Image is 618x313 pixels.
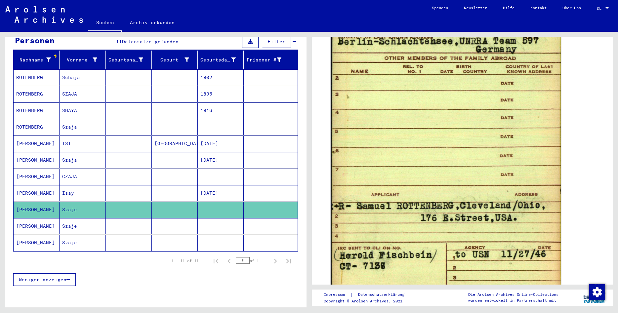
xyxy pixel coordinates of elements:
mat-cell: ROTENBERG [14,86,60,102]
div: 1 – 11 of 11 [171,258,199,264]
mat-cell: Szaje [60,218,105,234]
mat-cell: ROTENBERG [14,119,60,135]
div: Prisoner # [246,55,289,65]
div: of 1 [236,257,269,264]
div: Vorname [62,57,97,63]
mat-cell: [DATE] [198,136,244,152]
mat-cell: Szaja [60,152,105,168]
mat-header-cell: Geburtsname [106,51,152,69]
mat-cell: [DATE] [198,152,244,168]
div: Geburt‏ [154,57,189,63]
a: Impressum [324,291,350,298]
mat-cell: 1895 [198,86,244,102]
mat-header-cell: Vorname [60,51,105,69]
p: Copyright © Arolsen Archives, 2021 [324,298,412,304]
div: Vorname [62,55,105,65]
button: Next page [269,254,282,267]
mat-cell: [PERSON_NAME] [14,169,60,185]
div: Nachname [16,57,51,63]
mat-cell: [GEOGRAPHIC_DATA] [152,136,198,152]
mat-cell: Szaje [60,202,105,218]
span: Weniger anzeigen [19,277,66,283]
mat-cell: [PERSON_NAME] [14,185,60,201]
div: Geburtsdatum [200,55,244,65]
div: Nachname [16,55,59,65]
button: Weniger anzeigen [13,273,76,286]
mat-cell: [PERSON_NAME] [14,152,60,168]
mat-cell: [PERSON_NAME] [14,202,60,218]
button: First page [209,254,223,267]
div: Geburtsname [108,57,143,63]
mat-header-cell: Prisoner # [244,51,297,69]
mat-cell: ROTENBERG [14,69,60,86]
div: Geburtsname [108,55,151,65]
mat-cell: [DATE] [198,185,244,201]
mat-cell: CZAJA [60,169,105,185]
p: wurden entwickelt in Partnerschaft mit [468,297,558,303]
img: yv_logo.png [582,289,607,306]
span: 11 [116,39,122,45]
a: Archiv erkunden [122,15,183,30]
mat-cell: SHAYA [60,102,105,119]
mat-cell: 1902 [198,69,244,86]
mat-cell: [PERSON_NAME] [14,136,60,152]
span: Datensätze gefunden [122,39,179,45]
div: Prisoner # [246,57,281,63]
mat-cell: SZAJA [60,86,105,102]
img: Zustimmung ändern [589,284,605,300]
a: Datenschutzerklärung [353,291,412,298]
button: Previous page [223,254,236,267]
img: Arolsen_neg.svg [5,6,83,23]
mat-cell: Szaje [60,235,105,251]
mat-cell: [PERSON_NAME] [14,218,60,234]
mat-cell: [PERSON_NAME] [14,235,60,251]
div: Geburt‏ [154,55,197,65]
a: Suchen [88,15,122,32]
span: DE [597,6,604,11]
mat-header-cell: Geburtsdatum [198,51,244,69]
span: Filter [268,39,285,45]
mat-cell: ISI [60,136,105,152]
button: Filter [262,35,291,48]
mat-header-cell: Geburt‏ [152,51,198,69]
mat-header-cell: Nachname [14,51,60,69]
mat-cell: Isay [60,185,105,201]
button: Last page [282,254,295,267]
mat-cell: Schaja [60,69,105,86]
mat-cell: Szaja [60,119,105,135]
div: | [324,291,412,298]
mat-cell: ROTENBERG [14,102,60,119]
div: Personen [15,34,55,46]
div: Geburtsdatum [200,57,236,63]
mat-cell: 1916 [198,102,244,119]
p: Die Arolsen Archives Online-Collections [468,292,558,297]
